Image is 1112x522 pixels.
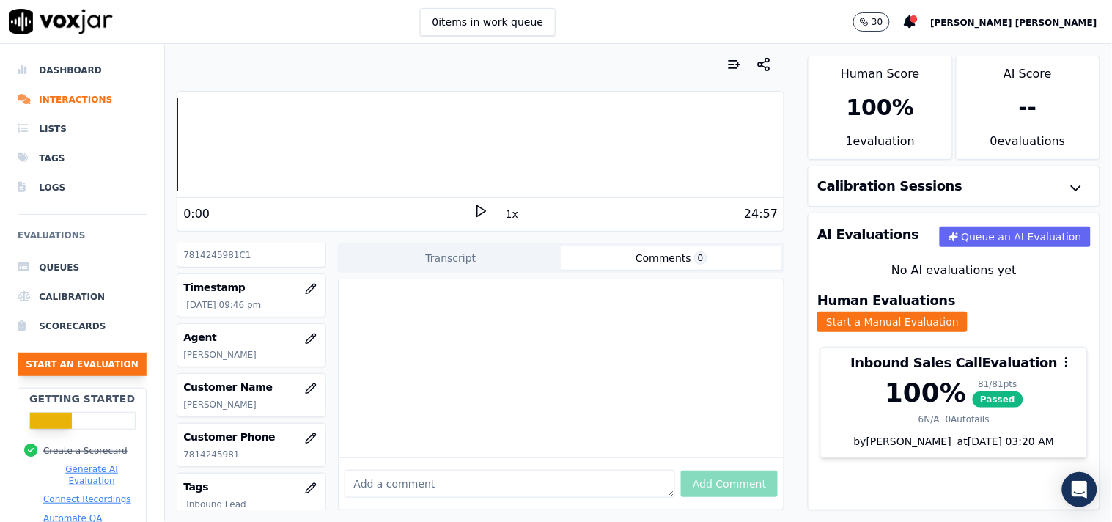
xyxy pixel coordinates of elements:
[817,312,968,332] button: Start a Manual Evaluation
[18,227,147,253] h6: Evaluations
[183,249,319,261] p: 7814245981C1
[18,282,147,312] a: Calibration
[183,205,210,223] div: 0:00
[186,499,319,510] p: Inbound Lead
[872,16,883,28] p: 30
[18,144,147,173] a: Tags
[341,246,561,270] button: Transcript
[9,9,113,34] img: voxjar logo
[1019,95,1037,121] div: --
[918,413,940,425] div: 6 N/A
[18,253,147,282] a: Queues
[957,133,1100,159] div: 0 evaluation s
[931,18,1097,28] span: [PERSON_NAME] [PERSON_NAME]
[973,391,1024,408] span: Passed
[18,173,147,202] a: Logs
[183,430,319,444] h3: Customer Phone
[18,312,147,341] a: Scorecards
[183,380,319,394] h3: Customer Name
[420,8,556,36] button: 0items in work queue
[694,251,707,265] span: 0
[503,204,521,224] button: 1x
[18,114,147,144] a: Lists
[1062,472,1097,507] div: Open Intercom Messenger
[744,205,778,223] div: 24:57
[18,353,147,376] button: Start an Evaluation
[183,330,319,345] h3: Agent
[183,349,319,361] p: [PERSON_NAME]
[885,378,966,408] div: 100 %
[853,12,889,32] button: 30
[940,227,1091,247] button: Queue an AI Evaluation
[18,85,147,114] a: Interactions
[43,445,128,457] button: Create a Scorecard
[183,449,319,460] p: 7814245981
[186,299,319,311] p: [DATE] 09:46 pm
[951,434,1054,449] div: at [DATE] 03:20 AM
[809,133,951,159] div: 1 evaluation
[821,434,1087,457] div: by [PERSON_NAME]
[18,56,147,85] a: Dashboard
[183,280,319,295] h3: Timestamp
[853,12,904,32] button: 30
[817,294,955,307] h3: Human Evaluations
[183,399,319,411] p: [PERSON_NAME]
[43,493,131,505] button: Connect Recordings
[847,95,915,121] div: 100 %
[29,391,135,406] h2: Getting Started
[809,56,951,83] div: Human Score
[183,479,319,494] h3: Tags
[946,413,990,425] div: 0 Autofails
[931,13,1112,31] button: [PERSON_NAME] [PERSON_NAME]
[817,228,919,241] h3: AI Evaluations
[973,378,1024,390] div: 81 / 81 pts
[43,463,140,487] button: Generate AI Evaluation
[820,262,1088,279] div: No AI evaluations yet
[957,56,1100,83] div: AI Score
[561,246,781,270] button: Comments
[817,180,962,193] h3: Calibration Sessions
